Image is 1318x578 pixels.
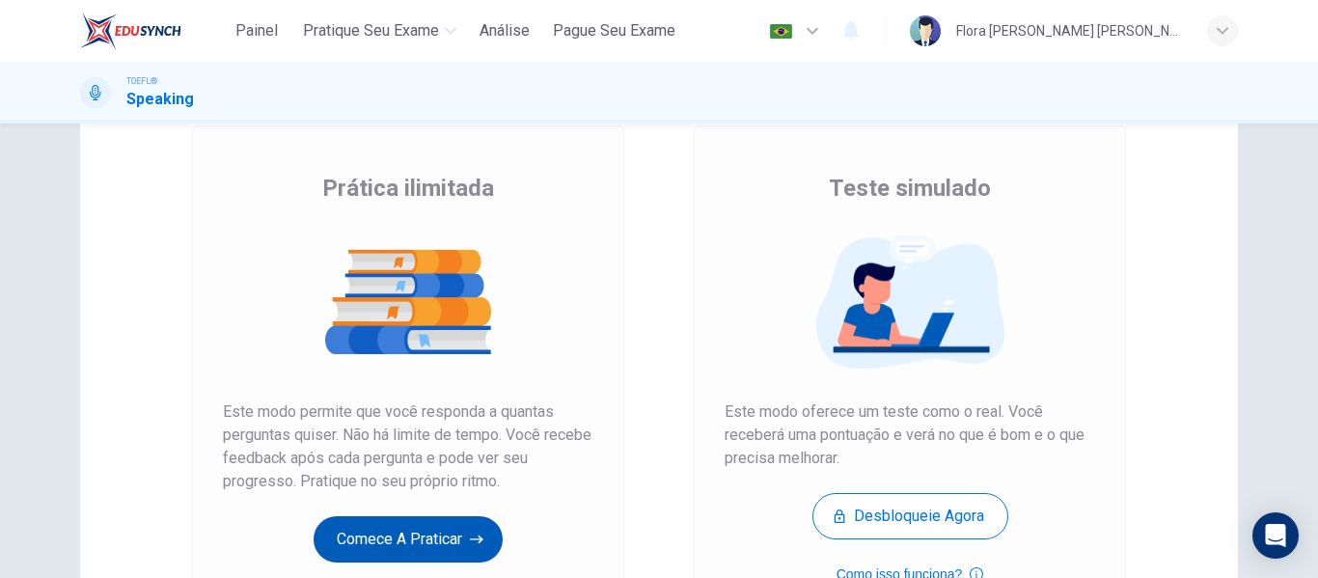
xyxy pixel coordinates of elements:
[725,400,1095,470] span: Este modo oferece um teste como o real. Você receberá uma pontuação e verá no que é bom e o que p...
[910,15,941,46] img: Profile picture
[956,19,1184,42] div: Flora [PERSON_NAME] [PERSON_NAME]
[553,19,675,42] span: Pague Seu Exame
[812,493,1008,539] button: Desbloqueie agora
[126,88,194,111] h1: Speaking
[226,14,288,48] button: Painel
[235,19,278,42] span: Painel
[126,74,157,88] span: TOEFL®
[829,173,991,204] span: Teste simulado
[545,14,683,48] button: Pague Seu Exame
[295,14,464,48] button: Pratique seu exame
[472,14,537,48] button: Análise
[769,24,793,39] img: pt
[314,516,503,563] button: Comece a praticar
[480,19,530,42] span: Análise
[303,19,439,42] span: Pratique seu exame
[322,173,494,204] span: Prática ilimitada
[1252,512,1299,559] div: Open Intercom Messenger
[80,12,181,50] img: EduSynch logo
[223,400,593,493] span: Este modo permite que você responda a quantas perguntas quiser. Não há limite de tempo. Você rece...
[80,12,226,50] a: EduSynch logo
